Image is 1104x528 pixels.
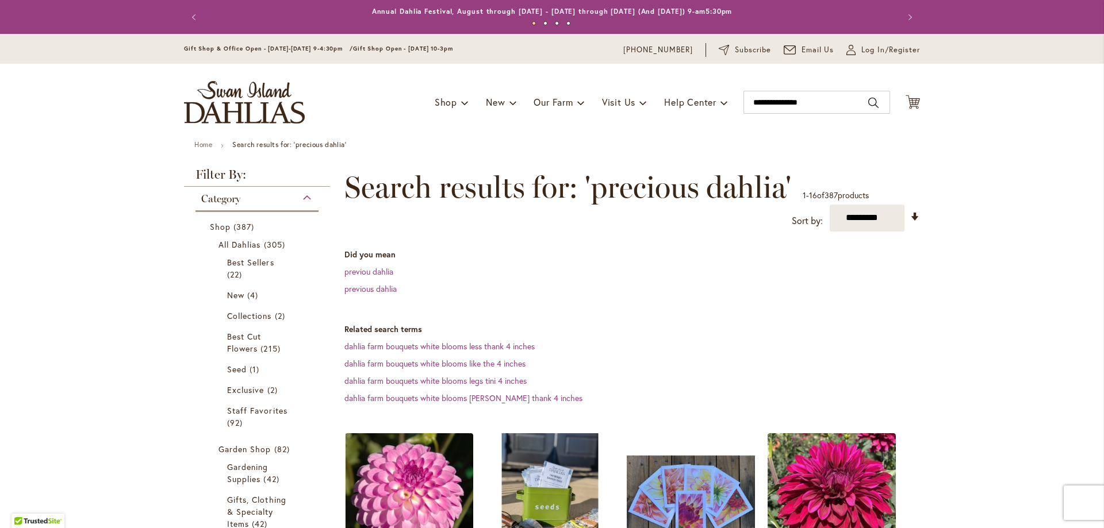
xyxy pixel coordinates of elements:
[194,140,212,149] a: Home
[227,310,290,322] a: Collections
[184,45,353,52] span: Gift Shop & Office Open - [DATE]-[DATE] 9-4:30pm /
[802,44,834,56] span: Email Us
[227,461,290,485] a: Gardening Supplies
[218,238,298,250] a: All Dahlias
[218,239,261,250] span: All Dahlias
[227,405,287,416] span: Staff Favorites
[344,266,393,277] a: previou dahlia
[233,221,257,233] span: 387
[344,375,527,386] a: dahlia farm bouquets white blooms legs tini 4 inches
[263,473,282,485] span: 42
[353,45,453,52] span: Gift Shop Open - [DATE] 10-3pm
[227,289,290,301] a: New
[227,331,261,354] span: Best Cut Flowers
[809,190,817,201] span: 16
[184,6,207,29] button: Previous
[664,96,716,108] span: Help Center
[344,323,920,335] dt: Related search terms
[566,21,570,25] button: 4 of 4
[344,358,526,369] a: dahlia farm bouquets white blooms like the 4 inches
[803,190,806,201] span: 1
[344,392,582,403] a: dahlia farm bouquets white blooms [PERSON_NAME] thank 4 inches
[803,186,869,205] p: - of products
[784,44,834,56] a: Email Us
[846,44,920,56] a: Log In/Register
[227,384,264,395] span: Exclusive
[825,190,838,201] span: 387
[372,7,733,16] a: Annual Dahlia Festival, August through [DATE] - [DATE] through [DATE] (And [DATE]) 9-am5:30pm
[227,310,272,321] span: Collections
[555,21,559,25] button: 3 of 4
[792,210,823,232] label: Sort by:
[227,384,290,396] a: Exclusive
[227,256,290,280] a: Best Sellers
[227,364,247,375] span: Seed
[532,21,536,25] button: 1 of 4
[184,81,305,124] a: store logo
[250,363,262,375] span: 1
[232,140,346,149] strong: Search results for: 'precious dahlia'
[227,461,268,484] span: Gardening Supplies
[264,238,288,250] span: 305
[227,363,290,375] a: Seed
[486,96,505,108] span: New
[9,487,41,519] iframe: Launch Accessibility Center
[897,6,920,29] button: Next
[861,44,920,56] span: Log In/Register
[218,444,271,454] span: Garden Shop
[344,249,920,260] dt: Did you mean
[534,96,573,108] span: Our Farm
[267,384,281,396] span: 2
[210,221,307,233] a: Shop
[184,168,330,187] strong: Filter By:
[344,170,791,205] span: Search results for: 'precious dahlia'
[227,330,290,354] a: Best Cut Flowers
[543,21,547,25] button: 2 of 4
[227,268,245,280] span: 22
[201,192,240,205] span: Category
[344,283,397,294] a: previous dahlia
[227,417,246,429] span: 92
[227,257,274,268] span: Best Sellers
[227,404,290,429] a: Staff Favorites
[275,310,288,322] span: 2
[602,96,635,108] span: Visit Us
[344,341,535,352] a: dahlia farm bouquets white blooms less thank 4 inches
[260,342,283,354] span: 215
[218,443,298,455] a: Garden Shop
[210,221,231,232] span: Shop
[435,96,457,108] span: Shop
[735,44,771,56] span: Subscribe
[623,44,693,56] a: [PHONE_NUMBER]
[719,44,771,56] a: Subscribe
[274,443,293,455] span: 82
[227,290,244,300] span: New
[247,289,261,301] span: 4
